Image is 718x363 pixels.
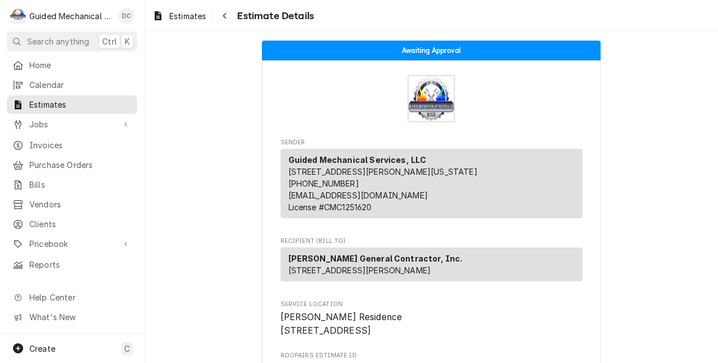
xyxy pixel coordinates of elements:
a: Calendar [7,76,137,94]
div: Guided Mechanical Services, LLC [29,10,112,22]
span: C [124,343,130,355]
a: Invoices [7,136,137,154]
span: K [125,36,130,47]
span: Purchase Orders [29,159,132,171]
span: Create [29,344,55,353]
span: Estimates [169,10,206,22]
span: Estimate Details [234,8,314,24]
span: Calendar [29,79,132,91]
span: Service Location [281,300,583,309]
span: [STREET_ADDRESS][PERSON_NAME][US_STATE] [288,167,478,176]
span: Clients [29,218,132,230]
div: Recipient (Bill To) [281,247,583,286]
span: Home [29,59,132,71]
a: Purchase Orders [7,156,137,174]
span: License # CMC1251620 [288,202,372,212]
span: Help Center [29,291,130,303]
a: Go to What's New [7,308,137,326]
button: Search anythingCtrlK [7,32,137,51]
span: Recipient (Bill To) [281,237,583,246]
span: Bills [29,179,132,191]
div: Estimate Recipient [281,237,583,286]
span: Sender [281,138,583,147]
div: Sender [281,149,583,223]
a: Estimates [148,7,211,25]
span: Search anything [27,36,89,47]
div: DC [119,8,134,24]
a: Go to Help Center [7,288,137,307]
a: Bills [7,175,137,194]
a: Go to Jobs [7,115,137,134]
a: Clients [7,215,137,233]
span: Awaiting Approval [402,47,461,54]
div: Recipient (Bill To) [281,247,583,281]
span: What's New [29,311,130,323]
span: Ctrl [102,36,117,47]
a: [PHONE_NUMBER] [288,179,359,188]
a: Vendors [7,195,137,214]
a: [EMAIL_ADDRESS][DOMAIN_NAME] [288,191,428,200]
div: Sender [281,149,583,218]
button: Navigate back [216,7,234,25]
span: Vendors [29,198,132,210]
div: Service Location [281,300,583,338]
a: Go to Pricebook [7,234,137,253]
div: Estimate Sender [281,138,583,223]
span: Service Location [281,311,583,337]
div: Status [262,41,601,60]
span: Invoices [29,139,132,151]
a: Reports [7,255,137,274]
span: Estimates [29,99,132,110]
div: Daniel Cornell's Avatar [119,8,134,24]
strong: [PERSON_NAME] General Contractor, Inc. [288,254,463,263]
span: Pricebook [29,238,115,250]
span: Roopairs Estimate ID [281,351,583,360]
span: Jobs [29,118,115,130]
div: Guided Mechanical Services, LLC's Avatar [10,8,26,24]
a: Estimates [7,95,137,114]
strong: Guided Mechanical Services, LLC [288,155,427,165]
div: G [10,8,26,24]
a: Home [7,56,137,74]
span: [PERSON_NAME] Residence [STREET_ADDRESS] [281,312,402,336]
span: [STREET_ADDRESS][PERSON_NAME] [288,265,431,275]
span: Reports [29,259,132,271]
img: Logo [408,75,455,122]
